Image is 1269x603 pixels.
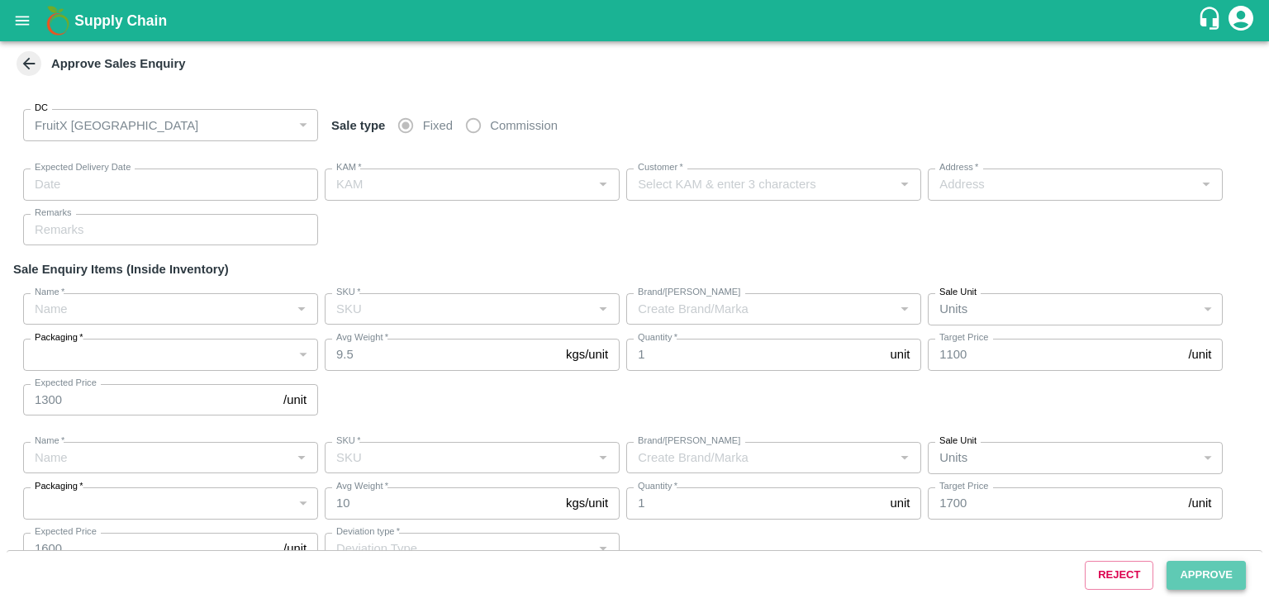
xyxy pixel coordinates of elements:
button: Reject [1085,561,1153,590]
label: Avg Weight [336,480,388,493]
input: SKU [330,447,587,468]
div: account of current user [1226,3,1256,38]
label: Quantity [638,480,677,493]
p: /unit [283,539,307,558]
label: Expected Delivery Date [35,161,131,174]
a: Supply Chain [74,9,1197,32]
input: Remarks [23,214,318,245]
img: logo [41,4,74,37]
input: KAM [330,173,587,195]
label: Expected Price [35,525,97,539]
label: Address [939,161,978,174]
strong: Sale Enquiry Items (Inside Inventory) [13,263,229,276]
span: Sale type [325,119,392,132]
input: 0.0 [325,487,559,519]
label: Packaging [35,480,83,493]
p: Units [939,449,967,467]
label: Name [35,286,64,299]
input: 0.0 [626,339,883,370]
div: customer-support [1197,6,1226,36]
input: Select KAM & enter 3 characters [631,173,889,195]
label: Remarks [35,207,72,220]
label: SKU [336,434,360,448]
label: Brand/[PERSON_NAME] [638,286,740,299]
input: Address [933,173,1191,195]
input: Name [28,447,286,468]
b: Supply Chain [74,12,167,29]
label: Target Price [939,331,988,344]
p: unit [890,345,910,363]
label: Packaging [35,331,83,344]
p: kgs/unit [566,345,608,363]
input: SKU [330,298,587,320]
button: Approve [1167,561,1246,590]
p: unit [890,494,910,512]
label: KAM [336,161,362,174]
label: DC [35,102,48,115]
p: /unit [1188,494,1211,512]
label: Deviation type [336,525,400,539]
input: Name [28,298,286,320]
p: Units [939,300,967,318]
label: Quantity [638,331,677,344]
input: 0.0 [626,487,883,519]
input: Choose date, selected date is Oct 4, 2025 [23,169,307,200]
span: Commission [490,116,558,135]
label: SKU [336,286,360,299]
p: FruitX [GEOGRAPHIC_DATA] [35,116,198,135]
label: Sale Unit [939,286,977,299]
label: Avg Weight [336,331,388,344]
input: 0.0 [325,339,559,370]
label: Expected Price [35,377,97,390]
input: Create Brand/Marka [631,298,889,320]
label: Sale Unit [939,434,977,448]
strong: Approve Sales Enquiry [51,57,186,70]
input: Deviation Type [330,538,587,559]
span: Fixed [423,116,453,135]
p: kgs/unit [566,494,608,512]
label: Target Price [939,480,988,493]
input: Create Brand/Marka [631,447,889,468]
p: /unit [283,391,307,409]
label: Brand/[PERSON_NAME] [638,434,740,448]
label: Customer [638,161,683,174]
p: /unit [1188,345,1211,363]
label: Name [35,434,64,448]
button: open drawer [3,2,41,40]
